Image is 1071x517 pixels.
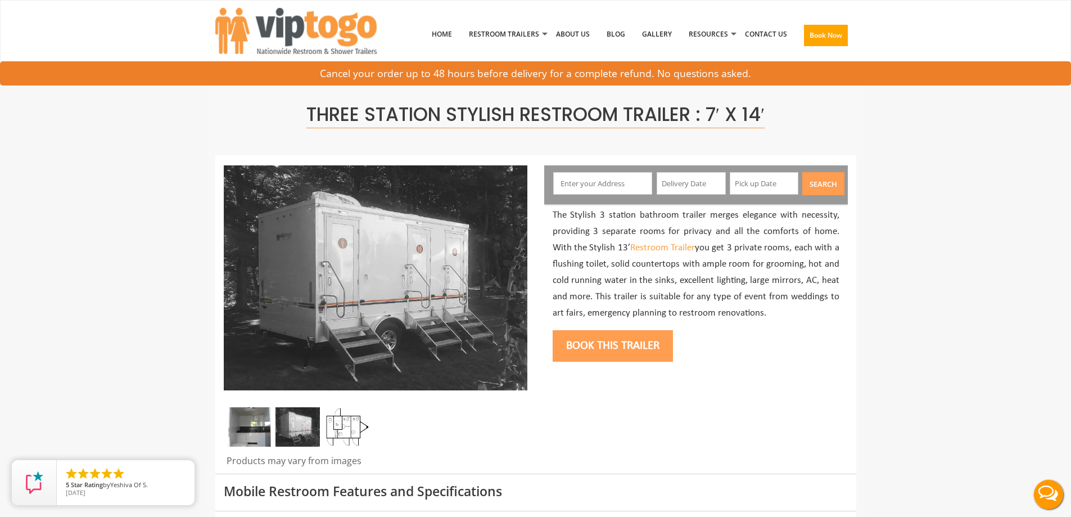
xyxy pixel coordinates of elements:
a: Home [423,5,460,64]
button: Book this trailer [553,330,673,362]
a: Contact Us [736,5,796,64]
a: About Us [548,5,598,64]
img: Floor Plan of 3 station restroom with sink and toilet [325,407,369,447]
span: 5 [66,480,69,489]
span: Star Rating [71,480,103,489]
img: Side view of three station restroom trailer with three separate doors with signs [224,165,527,390]
img: Review Rating [23,471,46,494]
span: Three Station Stylish Restroom Trailer : 7′ x 14′ [306,101,765,128]
img: VIPTOGO [215,8,377,54]
input: Enter your Address [553,172,652,195]
img: Side view of three station restroom trailer with three separate doors with signs [275,407,320,447]
span: by [66,482,186,489]
button: Book Now [804,25,848,46]
a: Blog [598,5,634,64]
li:  [88,467,102,480]
input: Delivery Date [657,172,726,195]
li:  [112,467,125,480]
span: [DATE] [66,488,85,497]
button: Search [802,172,844,195]
input: Pick up Date [730,172,799,195]
a: Gallery [634,5,680,64]
div: Products may vary from images [224,455,527,474]
p: The Stylish 3 station bathroom trailer merges elegance with necessity, providing 3 separate rooms... [553,208,839,321]
a: Restroom Trailer [630,243,695,253]
li:  [65,467,78,480]
span: Yeshiva Of S. [110,480,148,489]
a: Resources [680,5,736,64]
h3: Mobile Restroom Features and Specifications [224,484,848,498]
a: Book Now [796,5,856,70]
img: Zoomed out full inside view of restroom station with a stall, a mirror and a sink [227,407,271,447]
a: Restroom Trailers [460,5,548,64]
li:  [100,467,114,480]
button: Live Chat [1026,472,1071,517]
li:  [76,467,90,480]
